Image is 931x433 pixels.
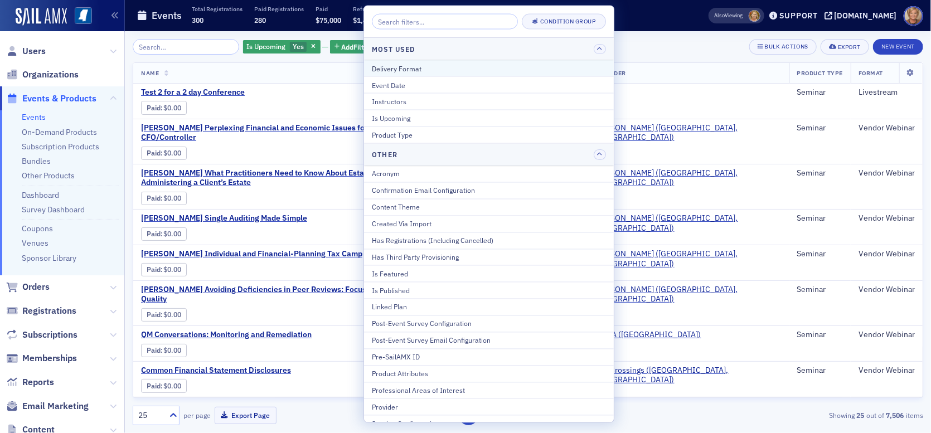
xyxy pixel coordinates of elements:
[22,253,76,263] a: Sponsor Library
[152,9,182,22] h1: Events
[247,42,286,51] span: Is Upcoming
[859,123,915,133] div: Vendor Webinar
[765,43,808,50] div: Bulk Actions
[22,400,89,412] span: Email Marketing
[22,127,97,137] a: On-Demand Products
[595,285,782,304] span: Surgent (Radnor, PA)
[372,302,606,312] div: Linked Plan
[797,285,843,295] div: Seminar
[595,330,701,340] span: AICPA (Durham)
[364,382,614,398] button: Professional Areas of Interest
[364,182,614,199] button: Confirmation Email Configuration
[141,379,187,392] div: Paid: 0 - $0
[183,410,211,420] label: per page
[595,213,782,233] span: Surgent (Radnor, PA)
[6,376,54,388] a: Reports
[372,149,397,159] h4: Other
[372,219,606,229] div: Created Via Import
[749,39,817,55] button: Bulk Actions
[364,415,614,432] button: Session Configuration
[859,285,915,295] div: Vendor Webinar
[147,310,164,319] span: :
[873,39,923,55] button: New Event
[147,194,161,202] a: Paid
[22,45,46,57] span: Users
[342,42,371,52] span: Add Filter
[22,156,51,166] a: Bundles
[372,63,606,73] div: Delivery Format
[141,344,187,357] div: Paid: 0 - $0
[141,285,438,304] a: [PERSON_NAME] Avoiding Deficiencies in Peer Reviews: Focus on Engagement Quality
[192,16,203,25] span: 300
[164,149,182,157] span: $0.00
[164,265,182,274] span: $0.00
[595,168,782,188] span: Surgent (Radnor, PA)
[22,69,79,81] span: Organizations
[835,11,897,21] div: [DOMAIN_NAME]
[364,332,614,348] button: Post-Event Survey Email Configuration
[372,402,606,412] div: Provider
[6,69,79,81] a: Organizations
[595,366,782,385] span: CPA Crossings (Rochester, MI)
[16,8,67,26] img: SailAMX
[6,352,77,364] a: Memberships
[164,194,182,202] span: $0.00
[141,87,328,98] a: Test 2 for a 2 day Conference
[595,249,782,269] a: [PERSON_NAME] ([GEOGRAPHIC_DATA], [GEOGRAPHIC_DATA])
[164,104,182,112] span: $0.00
[147,265,164,274] span: :
[364,348,614,365] button: Pre-SailAMX ID
[164,382,182,390] span: $0.00
[6,305,76,317] a: Registrations
[164,230,182,238] span: $0.00
[147,230,164,238] span: :
[141,330,328,340] a: QM Conversations: Monitoring and Remediation
[147,382,161,390] a: Paid
[372,352,606,362] div: Pre-SailAMX ID
[353,16,375,25] span: $1,440
[147,382,164,390] span: :
[372,96,606,106] div: Instructors
[821,39,869,55] button: Export
[141,263,187,276] div: Paid: 0 - $0
[595,168,782,188] a: [PERSON_NAME] ([GEOGRAPHIC_DATA], [GEOGRAPHIC_DATA])
[372,202,606,212] div: Content Theme
[6,93,96,105] a: Events & Products
[22,305,76,317] span: Registrations
[6,45,46,57] a: Users
[904,6,923,26] span: Profile
[316,5,341,13] p: Paid
[372,130,606,140] div: Product Type
[372,385,606,395] div: Professional Areas of Interest
[859,330,915,340] div: Vendor Webinar
[22,238,49,248] a: Venues
[859,168,915,178] div: Vendor Webinar
[141,168,438,188] span: Surgent's What Practitioners Need to Know About Estate Planning and Administering a Client’s Estate
[364,232,614,249] button: Has Registrations (Including Cancelled)
[353,5,379,13] p: Refunded
[372,419,606,429] div: Session Configuration
[873,41,923,51] a: New Event
[141,285,438,304] span: Surgent's Avoiding Deficiencies in Peer Reviews: Focus on Engagement Quality
[147,104,164,112] span: :
[797,249,843,259] div: Seminar
[364,93,614,110] button: Instructors
[595,249,782,269] span: Surgent (Radnor, PA)
[372,113,606,123] div: Is Upcoming
[6,281,50,293] a: Orders
[372,269,606,279] div: Is Featured
[22,329,77,341] span: Subscriptions
[141,101,187,114] div: Paid: 0 - $0
[22,112,46,122] a: Events
[364,282,614,299] button: Is Published
[797,168,843,178] div: Seminar
[364,249,614,265] button: Has Third Party Provisioning
[22,142,99,152] a: Subscription Products
[595,330,701,340] a: AICPA ([GEOGRAPHIC_DATA])
[141,213,328,223] span: Surgent's Single Auditing Made Simple
[859,213,915,223] div: Vendor Webinar
[147,265,161,274] a: Paid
